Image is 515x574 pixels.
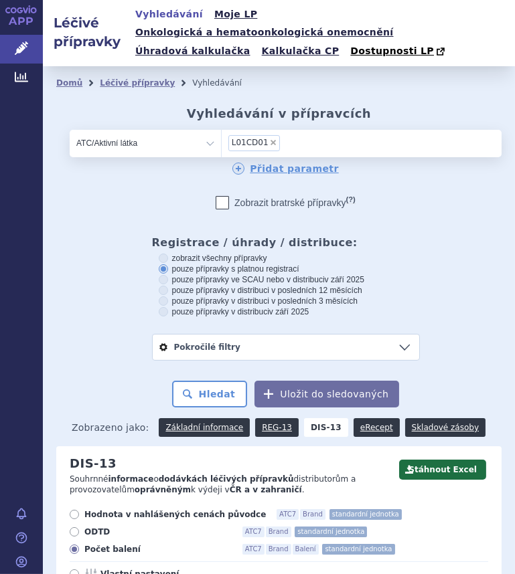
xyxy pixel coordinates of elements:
a: Úhradová kalkulačka [131,42,254,60]
label: pouze přípravky v distribuci v posledních 12 měsících [159,285,413,296]
span: × [269,138,277,147]
button: Stáhnout Excel [399,460,486,480]
a: Dostupnosti LP [346,42,451,61]
span: L01CD01 [232,138,269,147]
h2: DIS-13 [70,456,117,471]
span: Počet balení [84,544,232,555]
span: Brand [266,527,291,537]
p: Souhrnné o distributorům a provozovatelům k výdeji v . [70,474,381,496]
abbr: (?) [346,195,356,204]
label: zobrazit všechny přípravky [159,253,413,264]
a: Přidat parametr [232,163,339,175]
a: REG-13 [255,418,299,437]
a: Základní informace [159,418,250,437]
strong: informace [108,474,154,484]
a: Léčivé přípravky [100,78,175,88]
button: Hledat [172,381,248,407]
span: Dostupnosti LP [350,45,434,56]
a: Kalkulačka CP [258,42,344,60]
a: Skladové zásoby [405,418,486,437]
h2: Vyhledávání v přípravcích [187,106,371,121]
a: Domů [56,78,82,88]
button: Uložit do sledovaných [254,381,399,407]
a: Pokročilé filtry [153,334,419,360]
h3: Registrace / úhrady / distribuce: [152,236,420,249]
li: Vyhledávání [192,73,259,93]
label: pouze přípravky v distribuci [159,306,413,317]
a: Vyhledávání [131,5,207,23]
label: pouze přípravky v distribuci v posledních 3 měsících [159,296,413,306]
span: Brand [266,544,291,555]
span: standardní jednotka [329,509,402,520]
span: v září 2025 [269,307,309,316]
span: standardní jednotka [295,527,367,537]
span: ATC7 [242,544,265,555]
span: ATC7 [242,527,265,537]
strong: oprávněným [135,485,191,494]
a: Onkologická a hematoonkologická onemocnění [131,23,398,41]
span: ODTD [84,527,232,537]
label: pouze přípravky s platnou registrací [159,264,413,274]
label: Zobrazit bratrské přípravky [216,196,356,209]
a: Moje LP [210,5,261,23]
span: ATC7 [277,509,299,520]
span: v září 2025 [325,275,364,284]
strong: ČR a v zahraničí [230,485,302,494]
a: eRecept [354,418,400,437]
input: L01CD01 [283,135,289,149]
strong: DIS-13 [304,418,348,437]
strong: dodávkách léčivých přípravků [159,474,294,484]
span: Zobrazeno jako: [72,418,149,437]
span: Balení [293,544,319,555]
span: Hodnota v nahlášených cenách původce [84,509,266,520]
label: pouze přípravky ve SCAU nebo v distribuci [159,274,413,285]
span: Brand [300,509,325,520]
span: standardní jednotka [322,544,394,555]
h2: Léčivé přípravky [43,13,131,51]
